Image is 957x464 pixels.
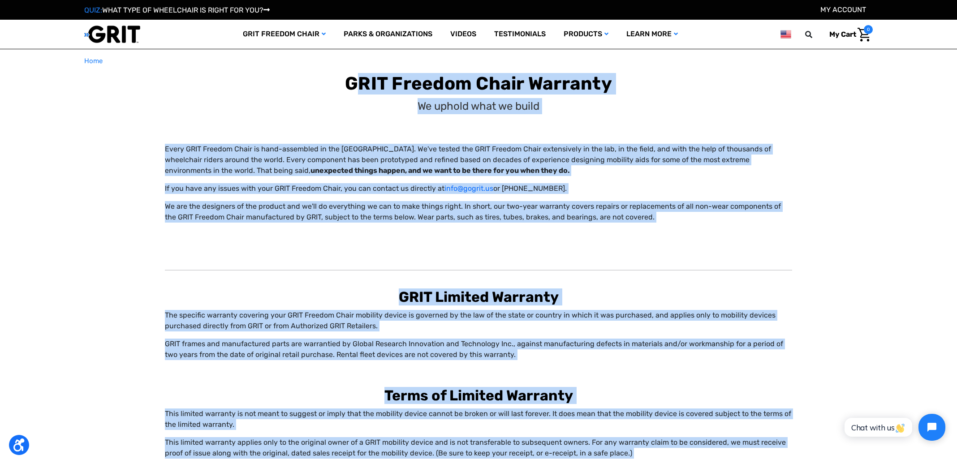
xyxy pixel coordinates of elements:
p: GRIT frames and manufactured parts are warrantied by Global Research Innovation and Technology In... [165,339,792,360]
a: Home [84,56,103,66]
a: Products [555,20,617,49]
iframe: Tidio Chat [835,406,953,448]
img: Cart [858,28,871,42]
nav: Breadcrumb [84,56,873,66]
a: Learn More [617,20,687,49]
p: This limited warranty is not meant to suggest or imply that the mobility device cannot be broken ... [165,408,792,430]
img: GRIT All-Terrain Wheelchair and Mobility Equipment [84,25,140,43]
a: Account [820,5,866,14]
a: info@gogrit. [444,184,485,193]
b: GRIT Freedom Chair Warranty [345,73,612,94]
span: My Cart [829,30,856,39]
p: We are the designers of the product and we'll do everything we can to make things right. In short... [165,201,792,223]
strong: unexpected things happen, and we want to be there for you when they do. [310,166,570,175]
input: Search [809,25,823,44]
a: GRIT Freedom Chair [234,20,335,49]
a: QUIZ:WHAT TYPE OF WHEELCHAIR IS RIGHT FOR YOU? [84,6,270,14]
a: Cart with 0 items [823,25,873,44]
b: GRIT Limited Warranty [399,288,559,305]
p: Every GRIT Freedom Chair is hand-assembled in the [GEOGRAPHIC_DATA]. We've tested the GRIT Freedo... [165,144,792,176]
b: Terms of Limited Warranty [384,387,573,404]
p: We uphold what we build [418,98,539,114]
p: The specific warranty covering your GRIT Freedom Chair mobility device is governed by the law of ... [165,310,792,331]
p: This limited warranty applies only to the original owner of a GRIT mobility device and is not tra... [165,437,792,459]
a: Testimonials [485,20,555,49]
span: 0 [864,25,873,34]
span: QUIZ: [84,6,102,14]
p: If you have any issues with your GRIT Freedom Chair, you can contact us directly at or [PHONE_NUM... [165,183,792,194]
a: Parks & Organizations [335,20,441,49]
a: Videos [441,20,485,49]
span: Home [84,57,103,65]
a: us [485,184,493,193]
img: us.png [780,29,791,40]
